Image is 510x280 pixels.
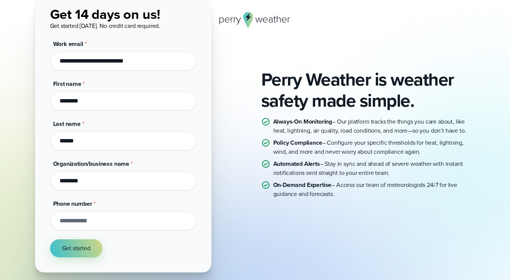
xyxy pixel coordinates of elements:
h2: Perry Weather is weather safety made simple. [261,69,475,111]
span: Last name [53,119,81,128]
strong: On-Demand Expertise [273,181,332,189]
span: Organization/business name [53,159,130,168]
p: – Our platform tracks the things you care about, like heat, lightning, air quality, road conditio... [273,117,475,135]
span: Get started [62,244,90,253]
strong: Automated Alerts [273,159,320,168]
span: Get 14 days on us! [50,4,160,24]
strong: Always-On Monitoring [273,117,332,126]
button: Get started [50,239,103,257]
p: – Configure your specific thresholds for heat, lightning, wind, and more and never worry about co... [273,138,475,156]
span: Work email [53,40,83,48]
p: – Access our team of meteorologists 24/7 for live guidance and forecasts. [273,181,475,199]
p: – Stay in sync and ahead of severe weather with instant notifications sent straight to your entir... [273,159,475,177]
span: Phone number [53,199,92,208]
strong: Policy Compliance [273,138,322,147]
span: First name [53,80,81,88]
